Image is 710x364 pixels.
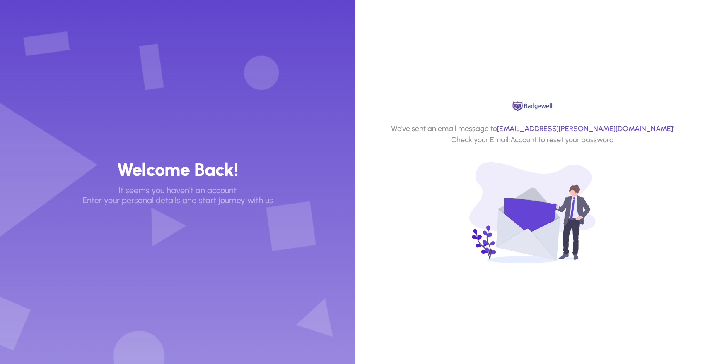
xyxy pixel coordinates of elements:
[118,185,237,195] p: It seems you haven't an account
[82,195,273,205] p: Enter your personal details and start journey with us
[497,124,674,133] span: [EMAIL_ADDRESS][PERSON_NAME][DOMAIN_NAME]'
[511,101,554,112] img: logo.png
[451,134,614,146] p: Check your Email Account to reset your password
[117,159,238,181] h3: Welcome Back!
[391,123,674,134] p: We've sent an email message to
[469,162,596,263] img: forgot.png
